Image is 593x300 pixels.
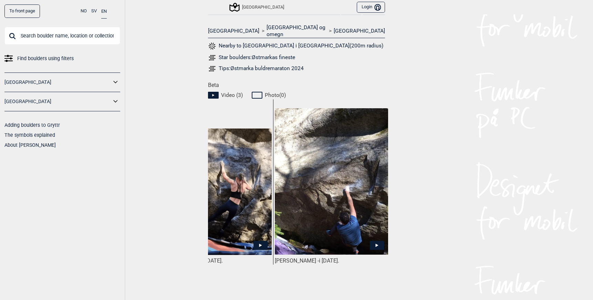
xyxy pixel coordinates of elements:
[4,54,120,64] a: Find boulders using filters
[4,27,120,45] input: Search boulder name, location or collection
[219,65,304,72] div: Tips: Østmarka buldremaraton 2024
[101,4,107,19] button: EN
[265,92,286,99] span: Photo ( 0 )
[208,27,259,34] a: [GEOGRAPHIC_DATA]
[4,97,111,107] a: [GEOGRAPHIC_DATA]
[319,257,339,264] span: i [DATE].
[267,24,326,38] a: [GEOGRAPHIC_DATA] og omegn
[17,54,74,64] span: Find boulders using filters
[221,92,243,99] span: Video ( 3 )
[4,4,40,18] a: To front page
[208,24,385,38] nav: > >
[202,257,223,264] span: i [DATE].
[204,82,389,291] div: Beta
[334,27,385,34] a: [GEOGRAPHIC_DATA]
[81,4,87,18] button: NO
[275,108,388,255] img: Alex pa Polse i Lompe
[219,54,295,61] div: Star boulders: Østmarkas fineste
[357,2,385,13] button: Login
[4,77,111,87] a: [GEOGRAPHIC_DATA]
[208,42,383,51] button: Nearby to [GEOGRAPHIC_DATA] i [GEOGRAPHIC_DATA](200m radius)
[158,129,272,255] img: Nadia pa Polse i lompe
[91,4,97,18] button: SV
[158,257,272,265] div: [PERSON_NAME] -
[4,132,55,138] a: The symbols explained
[4,122,60,128] a: Adding boulders to Gryttr
[208,54,385,62] a: Star boulders:Østmarkas fineste
[275,257,388,265] div: [PERSON_NAME] -
[230,3,284,11] div: [GEOGRAPHIC_DATA]
[208,65,385,73] a: Tips:Østmarka buldremaraton 2024
[4,142,56,148] a: About [PERSON_NAME]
